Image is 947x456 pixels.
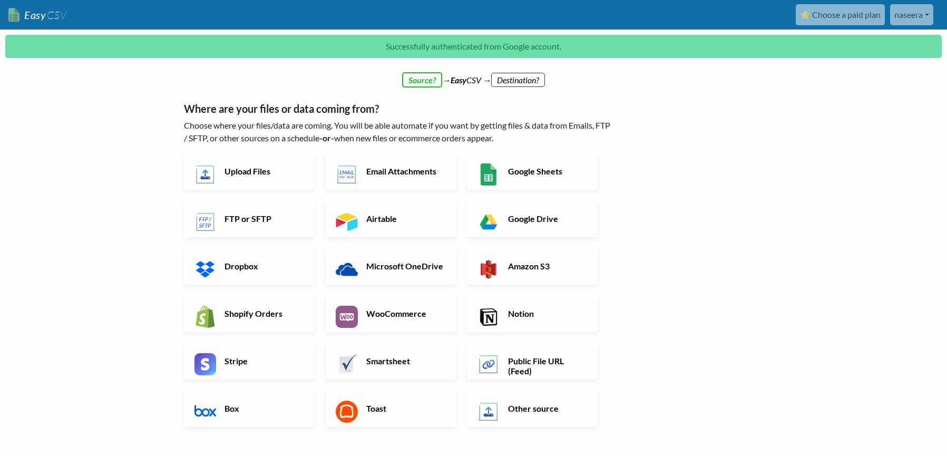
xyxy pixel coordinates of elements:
[505,356,588,376] h6: Public File URL (Feed)
[467,153,598,190] a: Google Sheets
[364,356,446,366] h6: Smartsheet
[505,166,588,176] h6: Google Sheets
[477,258,500,280] img: Amazon S3 App & API
[8,4,66,26] a: EasyCSV
[336,353,358,375] img: Smartsheet App & API
[325,295,456,332] a: WooCommerce
[505,261,588,271] h6: Amazon S3
[325,248,456,285] a: Microsoft OneDrive
[477,163,500,186] img: Google Sheets App & API
[336,306,358,328] img: WooCommerce App & API
[364,403,446,413] h6: Toast
[336,163,358,186] img: Email New CSV or XLSX File App & API
[325,200,456,237] a: Airtable
[477,306,500,328] img: Notion App & API
[477,401,500,423] img: Other Source App & API
[477,211,500,233] img: Google Drive App & API
[5,35,942,58] p: Successfully authenticated from Google account.
[194,163,217,186] img: Upload Files App & API
[505,308,588,318] h6: Notion
[184,248,315,285] a: Dropbox
[505,403,588,413] h6: Other source
[364,214,446,224] h6: Airtable
[467,343,598,380] a: Public File URL (Feed)
[336,211,358,233] img: Airtable App & API
[173,63,774,86] div: → CSV →
[184,390,315,427] a: Box
[364,166,446,176] h6: Email Attachments
[467,248,598,285] a: Amazon S3
[796,4,885,25] a: ⭐ Choose a paid plan
[194,306,217,328] img: Shopify App & API
[184,295,315,332] a: Shopify Orders
[184,200,315,237] a: FTP or SFTP
[194,401,217,423] img: Box App & API
[477,353,500,375] img: Public File URL App & API
[184,119,613,144] p: Choose where your files/data are coming. You will be able automate if you want by getting files &...
[222,403,305,413] h6: Box
[194,211,217,233] img: FTP or SFTP App & API
[467,390,598,427] a: Other source
[222,214,305,224] h6: FTP or SFTP
[184,153,315,190] a: Upload Files
[46,8,66,22] span: CSV
[184,102,613,115] h5: Where are your files or data coming from?
[222,261,305,271] h6: Dropbox
[184,343,315,380] a: Stripe
[364,308,446,318] h6: WooCommerce
[364,261,446,271] h6: Microsoft OneDrive
[222,166,305,176] h6: Upload Files
[336,258,358,280] img: Microsoft OneDrive App & API
[319,133,334,143] b: -or-
[325,390,456,427] a: Toast
[890,4,933,25] a: naseera
[467,200,598,237] a: Google Drive
[222,308,305,318] h6: Shopify Orders
[325,153,456,190] a: Email Attachments
[222,356,305,366] h6: Stripe
[194,258,217,280] img: Dropbox App & API
[194,353,217,375] img: Stripe App & API
[336,401,358,423] img: Toast App & API
[467,295,598,332] a: Notion
[505,214,588,224] h6: Google Drive
[325,343,456,380] a: Smartsheet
